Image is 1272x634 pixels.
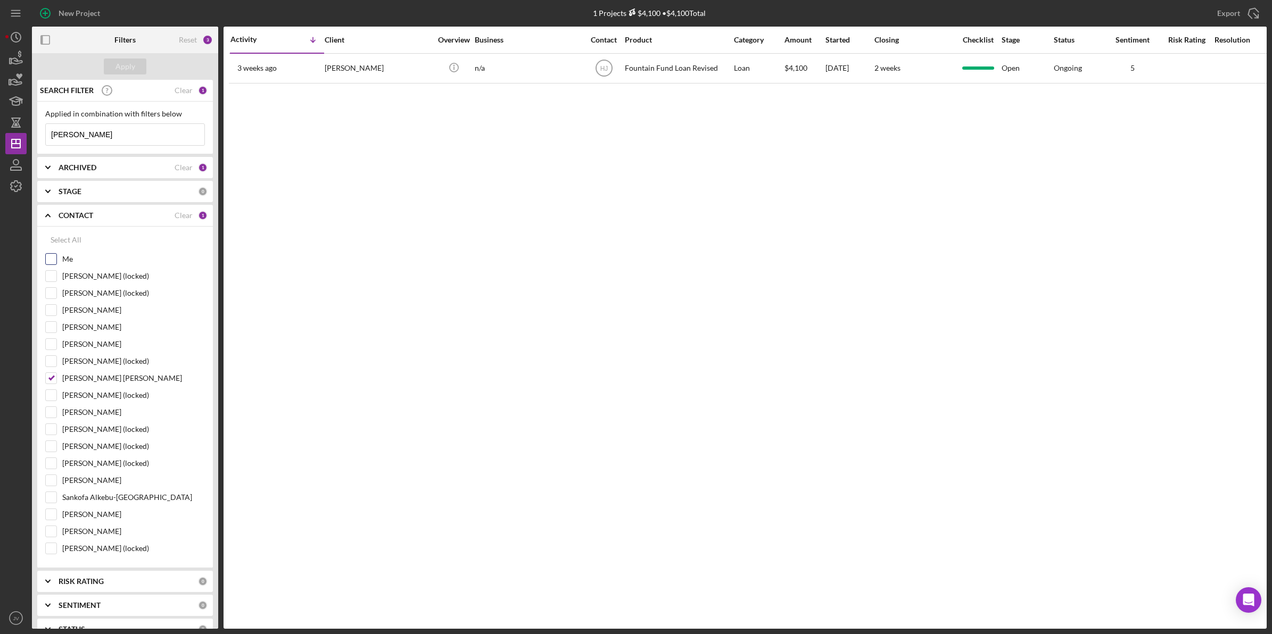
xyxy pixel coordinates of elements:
[825,54,873,82] div: [DATE]
[202,35,213,45] div: 3
[1106,36,1159,44] div: Sentiment
[40,86,94,95] b: SEARCH FILTER
[325,54,431,82] div: [PERSON_NAME]
[5,607,27,629] button: JV
[175,211,193,220] div: Clear
[104,59,146,74] button: Apply
[1054,64,1082,72] div: Ongoing
[1002,36,1053,44] div: Stage
[59,163,96,172] b: ARCHIVED
[475,54,581,82] div: n/a
[874,36,954,44] div: Closing
[475,36,581,44] div: Business
[955,36,1001,44] div: Checklist
[59,211,93,220] b: CONTACT
[114,36,136,44] b: Filters
[62,305,205,315] label: [PERSON_NAME]
[1160,36,1213,44] div: Risk Rating
[1236,587,1261,613] div: Open Intercom Messenger
[625,36,731,44] div: Product
[175,163,193,172] div: Clear
[198,624,208,634] div: 0
[62,509,205,520] label: [PERSON_NAME]
[1054,36,1105,44] div: Status
[59,625,85,633] b: STATUS
[59,3,100,24] div: New Project
[45,110,205,118] div: Applied in combination with filters below
[175,86,193,95] div: Clear
[230,35,277,44] div: Activity
[325,36,431,44] div: Client
[1217,3,1240,24] div: Export
[62,254,205,264] label: Me
[198,577,208,586] div: 0
[59,577,104,586] b: RISK RATING
[62,441,205,452] label: [PERSON_NAME] (locked)
[62,339,205,349] label: [PERSON_NAME]
[59,601,101,610] b: SENTIMENT
[1002,54,1053,82] div: Open
[62,492,205,503] label: Sankofa Alkebu-[GEOGRAPHIC_DATA]
[784,63,807,72] span: $4,100
[198,187,208,196] div: 0
[62,475,205,486] label: [PERSON_NAME]
[62,407,205,418] label: [PERSON_NAME]
[584,36,624,44] div: Contact
[45,229,87,251] button: Select All
[1215,36,1266,44] div: Resolution
[198,211,208,220] div: 1
[62,390,205,401] label: [PERSON_NAME] (locked)
[59,187,81,196] b: STAGE
[62,458,205,469] label: [PERSON_NAME] (locked)
[600,65,608,72] text: HJ
[62,424,205,435] label: [PERSON_NAME] (locked)
[62,322,205,332] label: [PERSON_NAME]
[734,54,783,82] div: Loan
[115,59,135,74] div: Apply
[198,86,208,95] div: 1
[198,600,208,610] div: 0
[237,64,277,72] time: 2025-08-13 12:41
[593,9,706,18] div: 1 Projects • $4,100 Total
[1106,64,1159,72] div: 5
[784,36,824,44] div: Amount
[62,526,205,537] label: [PERSON_NAME]
[625,54,731,82] div: Fountain Fund Loan Revised
[179,36,197,44] div: Reset
[62,288,205,298] label: [PERSON_NAME] (locked)
[198,163,208,172] div: 1
[62,373,205,383] label: [PERSON_NAME] [PERSON_NAME]
[13,615,19,621] text: JV
[434,36,474,44] div: Overview
[825,36,873,44] div: Started
[51,229,81,251] div: Select All
[734,36,783,44] div: Category
[62,356,205,366] label: [PERSON_NAME] (locked)
[1207,3,1267,24] button: Export
[62,543,205,554] label: [PERSON_NAME] (locked)
[32,3,111,24] button: New Project
[62,271,205,281] label: [PERSON_NAME] (locked)
[874,63,901,72] time: 2 weeks
[626,9,660,18] div: $4,100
